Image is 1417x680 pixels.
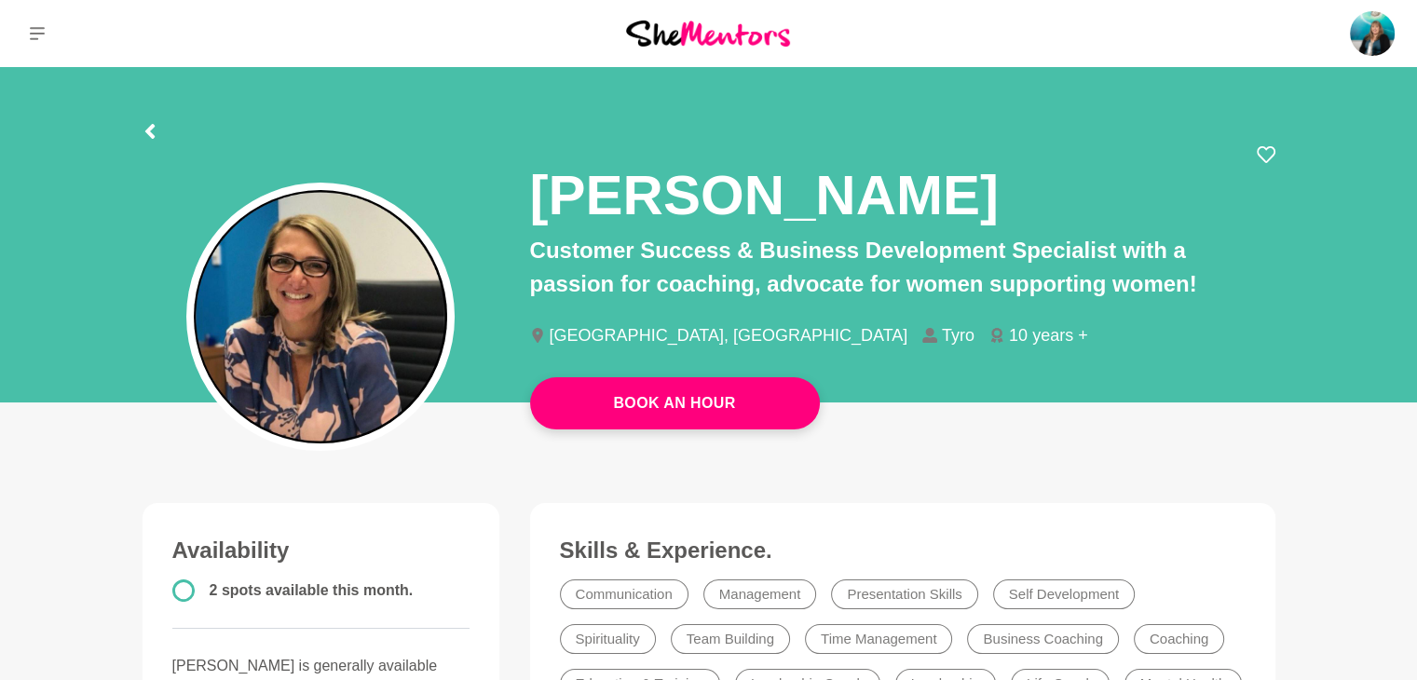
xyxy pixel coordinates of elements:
li: 10 years + [989,327,1103,344]
a: Book An Hour [530,377,820,429]
h1: [PERSON_NAME] [530,160,999,230]
img: Emily Fogg [1350,11,1395,56]
li: Tyro [922,327,989,344]
h3: Skills & Experience. [560,537,1246,564]
p: Customer Success & Business Development Specialist with a passion for coaching, advocate for wome... [530,234,1275,301]
li: [GEOGRAPHIC_DATA], [GEOGRAPHIC_DATA] [530,327,923,344]
h3: Availability [172,537,470,564]
span: 2 spots available this month. [210,582,414,598]
img: She Mentors Logo [626,20,790,46]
